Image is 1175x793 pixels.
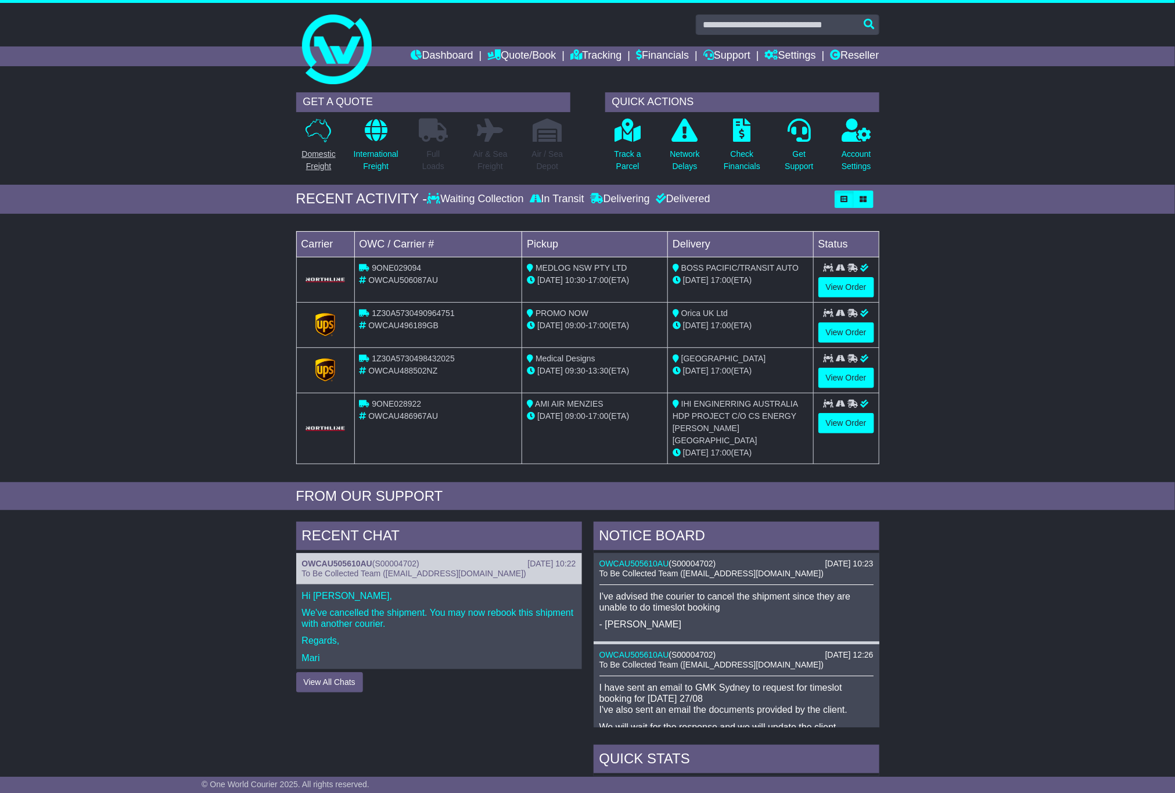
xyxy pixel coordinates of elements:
div: (ETA) [673,447,809,459]
span: [DATE] [537,366,563,375]
span: 17:00 [711,448,731,457]
p: Air & Sea Freight [473,148,508,173]
a: View Order [818,322,874,343]
span: S00004702 [375,559,417,568]
span: 10:30 [565,275,585,285]
span: 17:00 [711,321,731,330]
div: (ETA) [673,320,809,332]
img: GetCarrierServiceLogo [315,358,335,382]
span: [DATE] [683,275,709,285]
span: 09:00 [565,411,585,421]
a: Dashboard [411,46,473,66]
div: Delivered [653,193,710,206]
td: Pickup [522,231,668,257]
div: - (ETA) [527,365,663,377]
span: [DATE] [537,321,563,330]
div: [DATE] 12:26 [825,650,873,660]
p: Track a Parcel [615,148,641,173]
span: MEDLOG NSW PTY LTD [536,263,627,272]
a: View Order [818,277,874,297]
p: Full Loads [419,148,448,173]
span: 13:30 [588,366,609,375]
td: Status [813,231,879,257]
span: © One World Courier 2025. All rights reserved. [202,780,369,789]
span: PROMO NOW [536,308,588,318]
span: OWCAU486967AU [368,411,438,421]
a: Support [703,46,750,66]
img: GetCarrierServiceLogo [304,277,347,284]
a: OWCAU505610AU [599,650,669,659]
span: IHI ENGINERRING AUSTRALIA HDP PROJECT C/O CS ENERGY [PERSON_NAME][GEOGRAPHIC_DATA] [673,399,798,445]
span: [GEOGRAPHIC_DATA] [681,354,766,363]
td: Delivery [667,231,813,257]
td: OWC / Carrier # [354,231,522,257]
div: FROM OUR SUPPORT [296,488,879,505]
a: InternationalFreight [353,118,399,179]
img: GetCarrierServiceLogo [315,313,335,336]
p: Network Delays [670,148,699,173]
a: AccountSettings [841,118,872,179]
span: [DATE] [537,411,563,421]
span: Orica UK Ltd [681,308,728,318]
div: ( ) [599,559,874,569]
a: DomesticFreight [301,118,336,179]
span: S00004702 [671,650,713,659]
a: Settings [765,46,816,66]
a: Tracking [570,46,621,66]
p: Air / Sea Depot [532,148,563,173]
span: OWCAU496189GB [368,321,439,330]
a: NetworkDelays [669,118,700,179]
p: We've cancelled the shipment. You may now rebook this shipment with another courier. [302,607,576,629]
span: 17:00 [711,275,731,285]
span: To Be Collected Team ([EMAIL_ADDRESS][DOMAIN_NAME]) [302,569,526,578]
a: OWCAU505610AU [599,559,669,568]
a: View Order [818,368,874,388]
p: Mari [302,652,576,663]
p: Hi [PERSON_NAME], [302,590,576,601]
span: 17:00 [588,321,609,330]
a: Quote/Book [487,46,556,66]
div: GET A QUOTE [296,92,570,112]
span: [DATE] [683,448,709,457]
p: International Freight [354,148,398,173]
a: Track aParcel [614,118,642,179]
td: Carrier [296,231,354,257]
div: (ETA) [673,274,809,286]
span: 1Z30A5730490964751 [372,308,454,318]
p: We will wait for the response and we will update the client. [599,722,874,733]
span: 1Z30A5730498432025 [372,354,454,363]
span: 9ONE029094 [372,263,421,272]
a: Reseller [830,46,879,66]
div: In Transit [527,193,587,206]
div: Delivering [587,193,653,206]
span: [DATE] [683,366,709,375]
div: RECENT CHAT [296,522,582,553]
span: 17:00 [588,275,609,285]
p: - [PERSON_NAME] [599,619,874,630]
span: 17:00 [588,411,609,421]
p: Account Settings [842,148,871,173]
span: [DATE] [683,321,709,330]
div: [DATE] 10:23 [825,559,873,569]
div: ( ) [302,559,576,569]
span: AMI AIR MENZIES [535,399,603,408]
div: Quick Stats [594,745,879,776]
span: [DATE] [537,275,563,285]
img: GetCarrierServiceLogo [304,425,347,432]
div: RECENT ACTIVITY - [296,191,427,207]
div: (ETA) [673,365,809,377]
a: Financials [636,46,689,66]
span: S00004702 [671,559,713,568]
div: - (ETA) [527,320,663,332]
div: QUICK ACTIONS [605,92,879,112]
div: - (ETA) [527,410,663,422]
button: View All Chats [296,672,363,692]
p: Domestic Freight [301,148,335,173]
div: ( ) [599,650,874,660]
a: CheckFinancials [723,118,761,179]
span: 17:00 [711,366,731,375]
span: 09:30 [565,366,585,375]
span: To Be Collected Team ([EMAIL_ADDRESS][DOMAIN_NAME]) [599,569,824,578]
span: 9ONE028922 [372,399,421,408]
span: To Be Collected Team ([EMAIL_ADDRESS][DOMAIN_NAME]) [599,660,824,669]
